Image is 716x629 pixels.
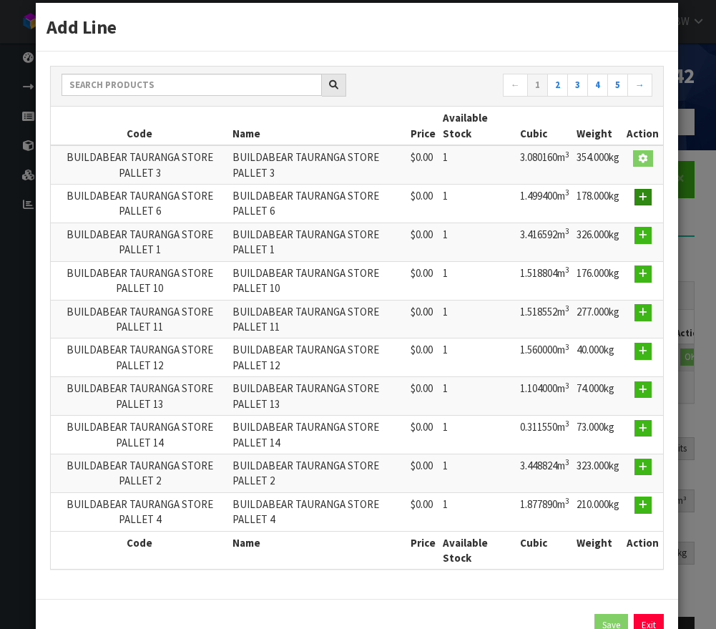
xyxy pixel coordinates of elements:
td: BUILDABEAR TAURANGA STORE PALLET 13 [51,377,229,416]
td: 1.518552m [516,300,573,338]
td: 1 [439,377,516,416]
td: 323.000kg [573,454,623,492]
td: BUILDABEAR TAURANGA STORE PALLET 6 [229,185,407,223]
th: Available Stock [439,531,516,569]
sup: 3 [565,226,569,236]
td: 1.499400m [516,185,573,223]
td: 1 [439,261,516,300]
td: BUILDABEAR TAURANGA STORE PALLET 11 [51,300,229,338]
a: 4 [587,74,608,97]
td: BUILDABEAR TAURANGA STORE PALLET 14 [51,416,229,454]
td: 210.000kg [573,492,623,531]
td: BUILDABEAR TAURANGA STORE PALLET 2 [229,454,407,492]
td: 3.416592m [516,223,573,261]
td: 1.560000m [516,338,573,377]
td: BUILDABEAR TAURANGA STORE PALLET 3 [229,145,407,184]
td: BUILDABEAR TAURANGA STORE PALLET 4 [51,492,229,531]
td: 1 [439,416,516,454]
th: Cubic [516,107,573,145]
td: 3.080160m [516,145,573,184]
td: BUILDABEAR TAURANGA STORE PALLET 10 [51,261,229,300]
a: 3 [567,74,588,97]
td: BUILDABEAR TAURANGA STORE PALLET 3 [51,145,229,184]
td: 1.518804m [516,261,573,300]
td: $0.00 [407,492,439,531]
a: 5 [607,74,628,97]
nav: Page navigation [368,74,652,99]
td: $0.00 [407,145,439,184]
sup: 3 [565,342,569,352]
td: 1 [439,185,516,223]
th: Available Stock [439,107,516,145]
td: 1 [439,300,516,338]
td: BUILDABEAR TAURANGA STORE PALLET 12 [229,338,407,377]
td: BUILDABEAR TAURANGA STORE PALLET 6 [51,185,229,223]
th: Cubic [516,531,573,569]
th: Price [407,531,439,569]
td: 74.000kg [573,377,623,416]
td: BUILDABEAR TAURANGA STORE PALLET 11 [229,300,407,338]
td: BUILDABEAR TAURANGA STORE PALLET 13 [229,377,407,416]
input: Search products [62,74,322,96]
th: Code [51,531,229,569]
td: $0.00 [407,338,439,377]
td: 178.000kg [573,185,623,223]
td: BUILDABEAR TAURANGA STORE PALLET 1 [51,223,229,261]
sup: 3 [565,419,569,429]
td: BUILDABEAR TAURANGA STORE PALLET 12 [51,338,229,377]
h3: Add Line [46,14,667,40]
td: 73.000kg [573,416,623,454]
a: 2 [547,74,568,97]
td: 354.000kg [573,145,623,184]
th: Code [51,107,229,145]
td: 0.311550m [516,416,573,454]
td: $0.00 [407,261,439,300]
td: 40.000kg [573,338,623,377]
td: 3.448824m [516,454,573,492]
td: BUILDABEAR TAURANGA STORE PALLET 4 [229,492,407,531]
td: $0.00 [407,454,439,492]
td: BUILDABEAR TAURANGA STORE PALLET 1 [229,223,407,261]
a: 1 [527,74,548,97]
sup: 3 [565,381,569,391]
td: 1.104000m [516,377,573,416]
td: 1.877890m [516,492,573,531]
td: 1 [439,223,516,261]
td: $0.00 [407,185,439,223]
td: 1 [439,145,516,184]
th: Name [229,107,407,145]
sup: 3 [565,150,569,160]
td: BUILDABEAR TAURANGA STORE PALLET 14 [229,416,407,454]
td: $0.00 [407,377,439,416]
td: BUILDABEAR TAURANGA STORE PALLET 2 [51,454,229,492]
th: Price [407,107,439,145]
td: 1 [439,492,516,531]
a: → [627,74,652,97]
sup: 3 [565,187,569,198]
sup: 3 [565,457,569,467]
th: Weight [573,107,623,145]
th: Weight [573,531,623,569]
th: Name [229,531,407,569]
td: 176.000kg [573,261,623,300]
td: $0.00 [407,300,439,338]
th: Action [623,107,662,145]
a: ← [503,74,528,97]
td: BUILDABEAR TAURANGA STORE PALLET 10 [229,261,407,300]
td: $0.00 [407,416,439,454]
td: 1 [439,338,516,377]
td: 326.000kg [573,223,623,261]
td: 1 [439,454,516,492]
sup: 3 [565,496,569,506]
sup: 3 [565,303,569,313]
td: 277.000kg [573,300,623,338]
td: $0.00 [407,223,439,261]
th: Action [623,531,662,569]
sup: 3 [565,265,569,275]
